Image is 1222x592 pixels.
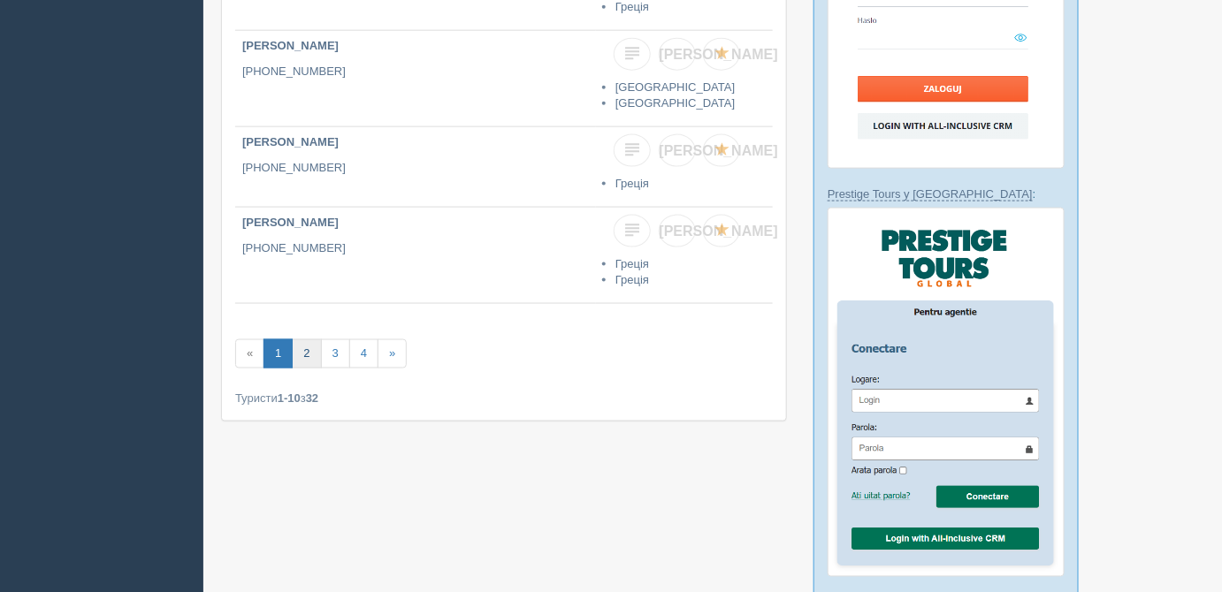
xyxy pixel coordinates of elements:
[615,177,649,190] a: Греція
[378,339,407,368] a: »
[263,339,293,368] a: 1
[235,127,596,207] a: [PERSON_NAME] [PHONE_NUMBER]
[235,208,596,303] a: [PERSON_NAME] [PHONE_NUMBER]
[242,39,339,52] b: [PERSON_NAME]
[659,215,696,247] a: [PERSON_NAME]
[292,339,321,368] a: 2
[278,392,301,406] b: 1-10
[242,216,339,229] b: [PERSON_NAME]
[321,339,350,368] a: 3
[242,240,589,257] p: [PHONE_NUMBER]
[660,47,778,62] span: [PERSON_NAME]
[615,96,735,110] a: [GEOGRAPHIC_DATA]
[659,38,696,71] a: [PERSON_NAME]
[615,80,735,94] a: [GEOGRAPHIC_DATA]
[242,135,339,148] b: [PERSON_NAME]
[235,339,264,368] span: «
[235,31,596,126] a: [PERSON_NAME] [PHONE_NUMBER]
[306,392,318,406] b: 32
[615,273,649,286] a: Греція
[828,208,1065,577] img: prestige-tours-login-via-crm-for-travel-agents.png
[242,64,589,80] p: [PHONE_NUMBER]
[659,134,696,167] a: [PERSON_NAME]
[660,143,778,158] span: [PERSON_NAME]
[235,391,773,407] div: Туристи з
[242,160,589,177] p: [PHONE_NUMBER]
[615,257,649,270] a: Греція
[828,186,1065,202] p: :
[660,224,778,239] span: [PERSON_NAME]
[349,339,378,368] a: 4
[828,187,1033,201] a: Prestige Tours у [GEOGRAPHIC_DATA]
